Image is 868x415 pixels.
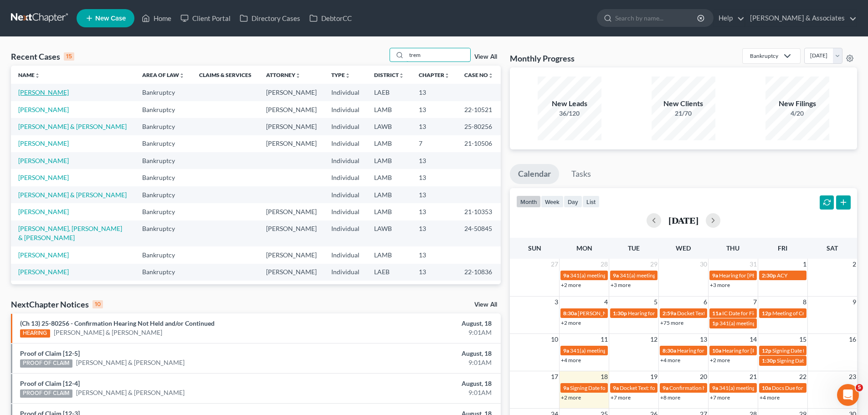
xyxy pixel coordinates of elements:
span: 28 [600,259,609,270]
span: 9 [852,297,857,307]
td: [PERSON_NAME] [259,203,324,220]
span: ACY [777,272,787,279]
span: Docket Text: for [PERSON_NAME] & [PERSON_NAME] [677,310,807,317]
td: 21-10506 [457,135,501,152]
td: 13 [411,264,457,281]
a: Proof of Claim [12-5] [20,349,80,357]
td: 13 [411,220,457,246]
a: +4 more [561,357,581,364]
span: Signing Date for [PERSON_NAME] [772,347,854,354]
button: list [582,195,600,208]
span: 10a [762,384,771,391]
a: [PERSON_NAME] [18,268,69,276]
a: [PERSON_NAME] & [PERSON_NAME] [76,388,185,397]
td: Bankruptcy [135,281,192,297]
span: 1p [712,320,719,327]
a: +7 more [710,394,730,401]
span: Hearing for [PERSON_NAME] & [PERSON_NAME] [628,310,747,317]
button: day [564,195,582,208]
a: Help [714,10,745,26]
span: 341(a) meeting for [PERSON_NAME] [620,272,708,279]
td: 24-50845 [457,220,501,246]
a: (Ch 13) 25-80256 - Confirmation Hearing Not Held and/or Continued [20,319,215,327]
div: 4/20 [765,109,829,118]
span: 9a [613,272,619,279]
span: 12p [762,347,771,354]
td: Individual [324,220,367,246]
span: 9a [663,384,668,391]
span: 20 [699,371,708,382]
span: Sat [827,244,838,252]
span: 10a [712,347,721,354]
a: [PERSON_NAME] [18,174,69,181]
div: PROOF OF CLAIM [20,389,72,398]
td: Individual [324,135,367,152]
td: [PERSON_NAME] [259,101,324,118]
i: unfold_more [35,73,40,78]
span: 15 [798,334,807,345]
div: August, 18 [340,319,492,328]
span: Hearing for [PERSON_NAME] [719,272,790,279]
td: Individual [324,152,367,169]
span: 21 [749,371,758,382]
span: 29 [649,259,658,270]
td: 7 [411,135,457,152]
a: [PERSON_NAME] [18,106,69,113]
span: 16 [848,334,857,345]
a: [PERSON_NAME], [PERSON_NAME] & [PERSON_NAME] [18,225,122,241]
div: Recent Cases [11,51,74,62]
div: New Leads [538,98,601,109]
input: Search by name... [615,10,699,26]
span: 5 [653,297,658,307]
td: LAMB [367,101,411,118]
span: 9a [563,384,569,391]
td: Individual [324,203,367,220]
span: 2 [852,259,857,270]
td: LAMB [367,152,411,169]
a: Attorneyunfold_more [266,72,301,78]
span: Wed [676,244,691,252]
span: 9a [613,384,619,391]
span: 8:30a [563,310,577,317]
td: 13 [411,118,457,135]
td: Bankruptcy [135,246,192,263]
div: 10 [92,300,103,308]
span: Tue [628,244,640,252]
span: 27 [550,259,559,270]
div: 9:01AM [340,358,492,367]
div: HEARING [20,329,50,338]
td: [PERSON_NAME] [259,281,324,297]
td: Individual [324,84,367,101]
td: LAMB [367,203,411,220]
a: [PERSON_NAME] & [PERSON_NAME] [18,191,127,199]
a: +75 more [660,319,683,326]
span: 2:59a [663,310,676,317]
a: [PERSON_NAME] [18,251,69,259]
a: View All [474,54,497,60]
i: unfold_more [444,73,450,78]
span: 341(a) meeting for [PERSON_NAME] [719,320,807,327]
td: LAMB [367,169,411,186]
span: 4 [603,297,609,307]
a: Area of Lawunfold_more [142,72,185,78]
span: 12 [649,334,658,345]
td: Bankruptcy [135,264,192,281]
span: 9a [712,384,718,391]
div: New Clients [652,98,715,109]
span: 8 [802,297,807,307]
td: Individual [324,281,367,297]
a: +4 more [760,394,780,401]
td: [PERSON_NAME] [259,220,324,246]
td: 22-10836 [457,264,501,281]
span: 31 [749,259,758,270]
a: Typeunfold_more [331,72,350,78]
span: Signing Date for [PERSON_NAME] [570,384,652,391]
span: 30 [699,259,708,270]
td: Individual [324,169,367,186]
i: unfold_more [399,73,404,78]
a: Case Nounfold_more [464,72,493,78]
i: unfold_more [488,73,493,78]
span: Hearing for [PERSON_NAME] & [PERSON_NAME] [677,347,796,354]
td: Bankruptcy [135,118,192,135]
td: LAEB [367,264,411,281]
